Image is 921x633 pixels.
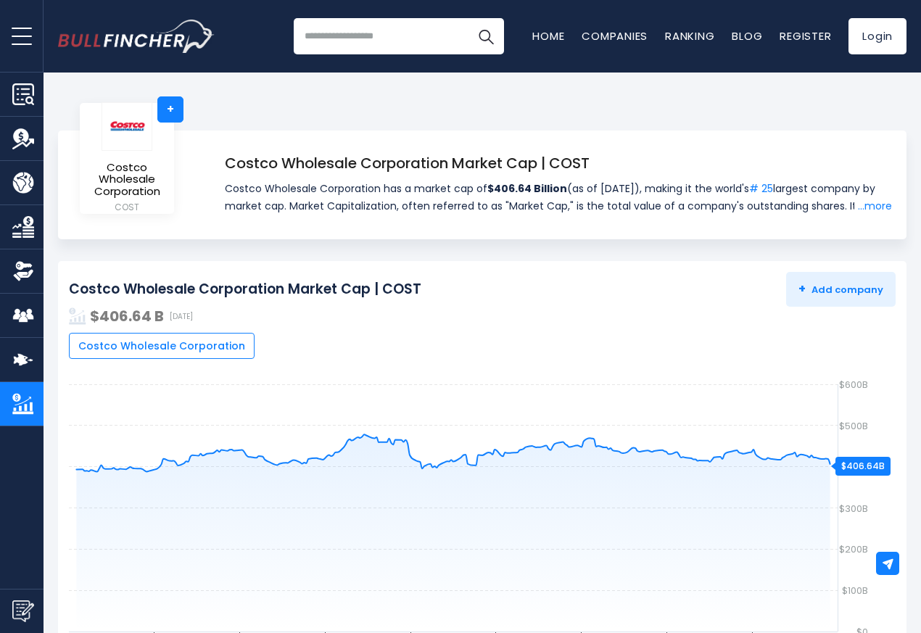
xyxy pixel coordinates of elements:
a: + [157,96,183,123]
h2: Costco Wholesale Corporation Market Cap | COST [69,281,421,299]
span: Add company [798,283,883,296]
button: Search [468,18,504,54]
a: Home [532,28,564,44]
img: Ownership [12,260,34,282]
span: Costco Wholesale Corporation has a market cap of (as of [DATE]), making it the world's largest co... [225,180,892,215]
span: [DATE] [170,312,193,321]
img: logo [102,102,152,151]
text: $600B [839,378,868,392]
a: # 25 [749,181,773,196]
small: COST [91,201,162,214]
img: Bullfincher logo [58,20,215,53]
text: $100B [842,584,868,597]
span: Costco Wholesale Corporation [91,162,162,198]
a: Go to homepage [58,20,214,53]
strong: $406.64 Billion [487,181,567,196]
div: $406.64B [835,457,891,476]
a: ...more [854,197,892,215]
a: Costco Wholesale Corporation COST [91,102,163,216]
a: Blog [732,28,762,44]
a: Ranking [665,28,714,44]
a: Login [848,18,906,54]
strong: $406.64 B [90,306,164,326]
text: $300B [839,502,868,516]
img: addasd [69,307,86,325]
text: $500B [839,419,868,433]
text: $200B [839,542,868,556]
strong: + [798,281,806,297]
a: Register [780,28,831,44]
a: Companies [582,28,648,44]
h1: Costco Wholesale Corporation Market Cap | COST [225,152,892,174]
span: Costco Wholesale Corporation [78,339,245,352]
button: +Add company [786,272,896,307]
